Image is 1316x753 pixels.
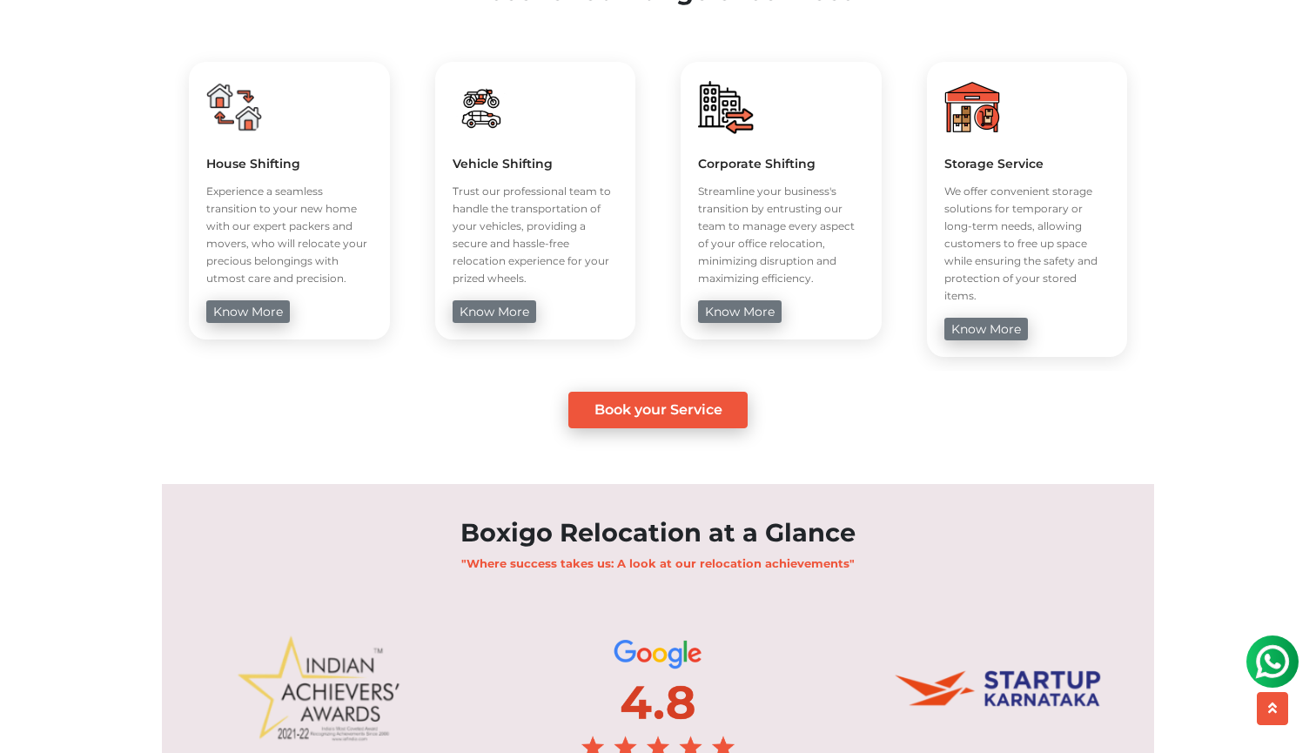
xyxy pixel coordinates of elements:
h5: Storage Service [944,156,1111,171]
img: boxigo_packers_and_movers_huge_savings [944,79,1000,135]
h5: Corporate Shifting [698,156,864,171]
a: know more [453,300,536,323]
a: know more [206,300,290,323]
img: boxigo_packers_and_movers_huge_savings [453,79,508,135]
a: know more [698,300,782,323]
h5: House Shifting [206,156,373,171]
p: We offer convenient storage solutions for temporary or long-term needs, allowing customers to fre... [944,183,1111,305]
button: scroll up [1257,692,1288,725]
a: Book your Service [568,392,749,428]
a: know more [944,318,1028,340]
h5: Vehicle Shifting [453,156,619,171]
img: boxigo_packers_and_movers_huge_savings [206,79,262,135]
p: Experience a seamless transition to your new home with our expert packers and movers, who will re... [206,183,373,287]
p: Streamline your business's transition by entrusting our team to manage every aspect of your offic... [698,183,864,287]
img: boxigo_packers_and_movers_huge_savings [698,79,754,135]
p: Trust our professional team to handle the transportation of your vehicles, providing a secure and... [453,183,619,287]
h2: Boxigo Relocation at a Glance [162,518,1154,548]
img: whatsapp-icon.svg [17,17,52,52]
b: "Where success takes us: A look at our relocation achievements" [461,556,855,570]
